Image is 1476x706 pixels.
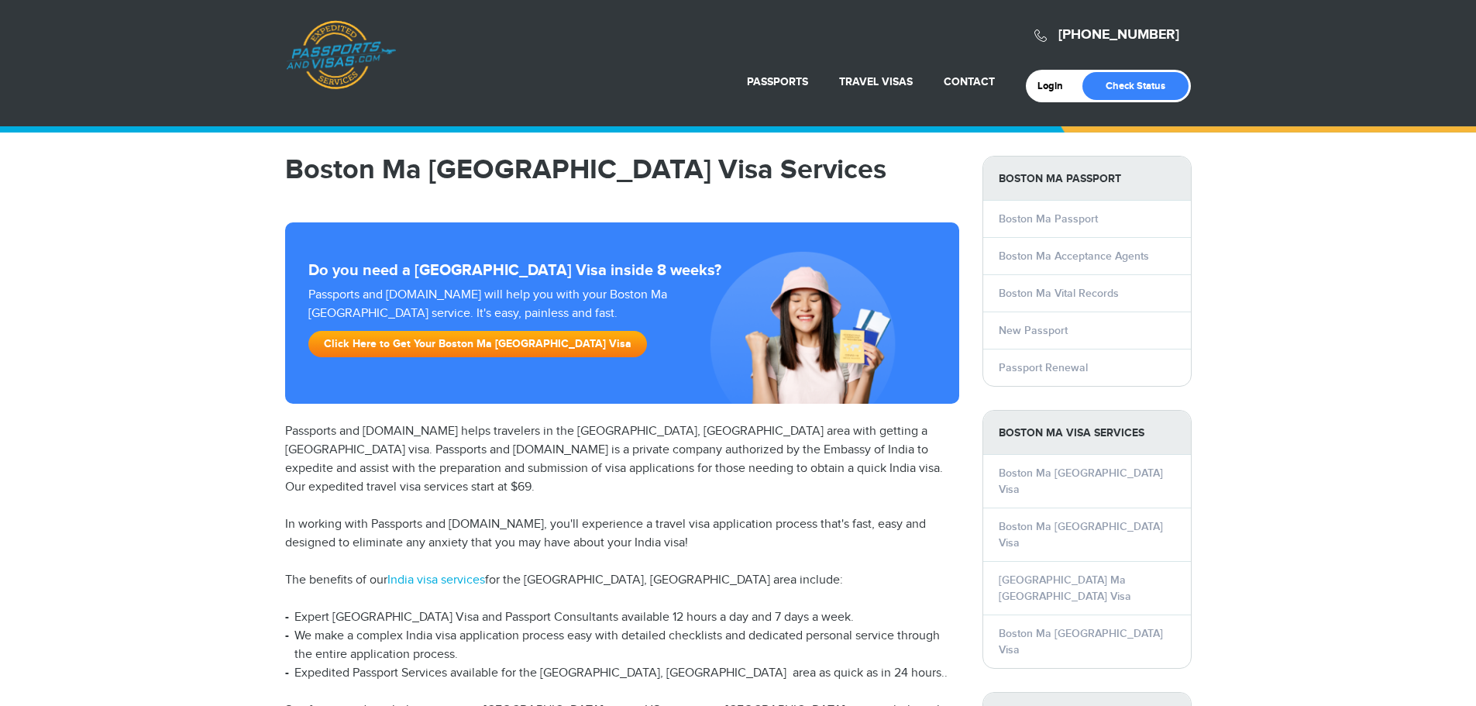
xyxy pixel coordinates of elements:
strong: Do you need a [GEOGRAPHIC_DATA] Visa inside 8 weeks? [308,261,936,280]
a: Boston Ma Passport [999,212,1098,226]
a: Boston Ma Acceptance Agents [999,250,1149,263]
a: Boston Ma Vital Records [999,287,1119,300]
a: Passports [747,75,808,88]
li: Expedited Passport Services available for the [GEOGRAPHIC_DATA], [GEOGRAPHIC_DATA] area as quick ... [285,664,959,683]
div: Passports and [DOMAIN_NAME] will help you with your Boston Ma [GEOGRAPHIC_DATA] service. It's eas... [302,286,676,365]
p: The benefits of our for the [GEOGRAPHIC_DATA], [GEOGRAPHIC_DATA] area include: [285,571,959,590]
a: [PHONE_NUMBER] [1058,26,1179,43]
strong: Boston Ma Visa Services [983,411,1191,455]
a: Click Here to Get Your Boston Ma [GEOGRAPHIC_DATA] Visa [308,331,647,357]
a: India visa services [387,573,485,587]
a: Boston Ma [GEOGRAPHIC_DATA] Visa [999,520,1163,549]
strong: Boston Ma Passport [983,157,1191,201]
a: Travel Visas [839,75,913,88]
p: Passports and [DOMAIN_NAME] helps travelers in the [GEOGRAPHIC_DATA], [GEOGRAPHIC_DATA] area with... [285,422,959,497]
h1: Boston Ma [GEOGRAPHIC_DATA] Visa Services [285,156,959,184]
a: [GEOGRAPHIC_DATA] Ma [GEOGRAPHIC_DATA] Visa [999,573,1131,603]
p: In working with Passports and [DOMAIN_NAME], you'll experience a travel visa application process ... [285,515,959,553]
a: Boston Ma [GEOGRAPHIC_DATA] Visa [999,467,1163,496]
a: Boston Ma [GEOGRAPHIC_DATA] Visa [999,627,1163,656]
a: Passports & [DOMAIN_NAME] [286,20,396,90]
li: Expert [GEOGRAPHIC_DATA] Visa and Passport Consultants available 12 hours a day and 7 days a week. [285,608,959,627]
li: We make a complex India visa application process easy with detailed checklists and dedicated pers... [285,627,959,664]
a: New Passport [999,324,1068,337]
a: Passport Renewal [999,361,1088,374]
a: Contact [944,75,995,88]
a: Login [1037,80,1074,92]
a: Check Status [1082,72,1189,100]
